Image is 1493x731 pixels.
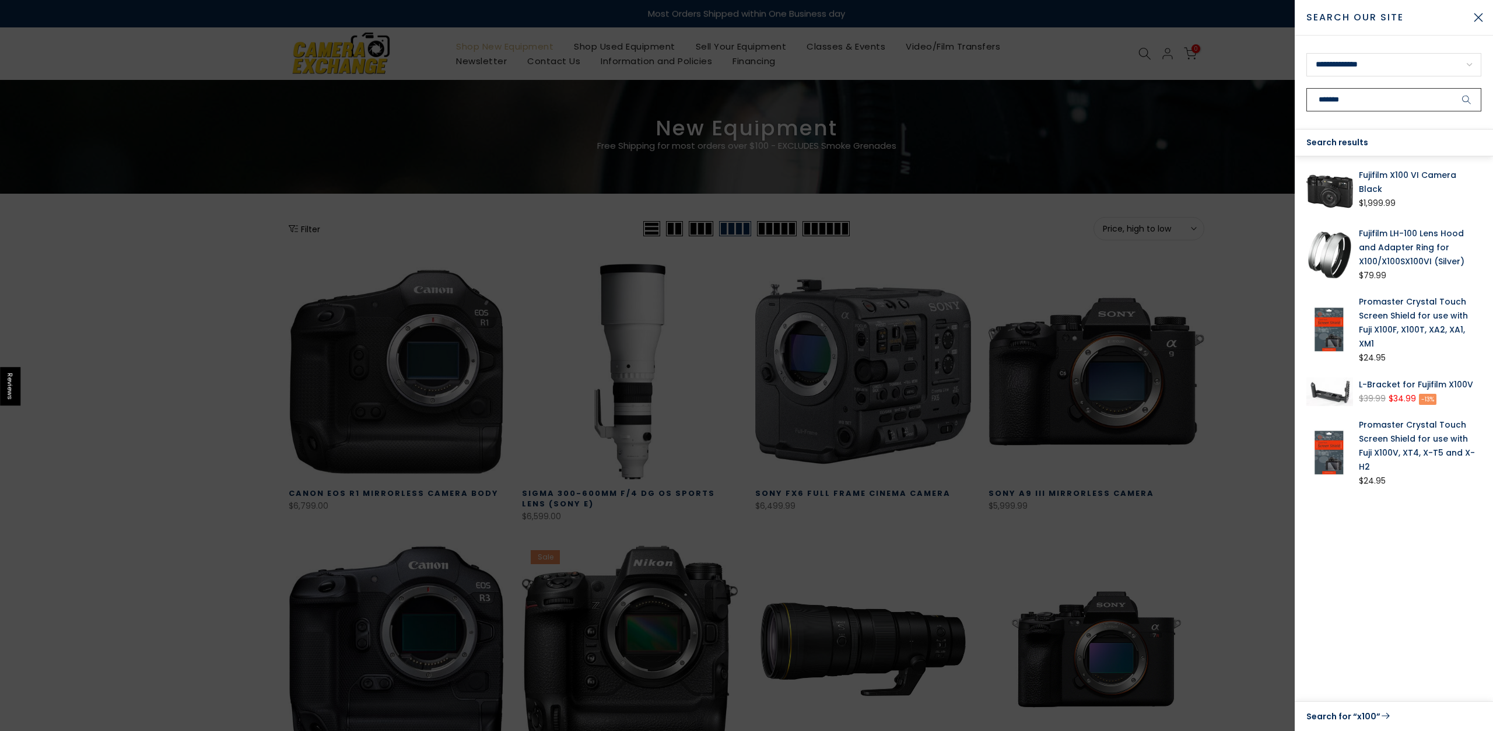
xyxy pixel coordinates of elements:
[1306,295,1353,365] img: Promaster Crystal Touch Screen Shield for use with Fuji X100F, X100T, XA2, XA1, XM1 LCD Protector...
[1306,168,1353,215] img: Fujifilm X100 VI Camera Black Digital Cameras - Digital Mirrorless Cameras Fujifilm PRO90665
[1359,295,1481,351] a: Promaster Crystal Touch Screen Shield for use with Fuji X100F, X100T, XA2, XA1, XM1
[1295,130,1493,156] div: Search results
[1359,377,1481,391] a: L-Bracket for Fujifilm X100V
[1389,391,1416,406] ins: $34.99
[1359,418,1481,474] a: Promaster Crystal Touch Screen Shield for use with Fuji X100V, XT4, X-T5 and X-H2
[1306,709,1481,724] a: Search for “x100”
[1306,11,1464,25] span: Search Our Site
[1419,394,1436,405] span: -13%
[1359,168,1481,196] a: Fujifilm X100 VI Camera Black
[1359,474,1386,488] div: $24.95
[1306,418,1353,488] img: Promaster Crystal Touch Screen Shield for use with Fuji X100V, XT4 LCD Protectors and Shades Prom...
[1306,226,1353,283] img: Fujifilm LH-100 Lens Hood and Adapter Ring for X100/X100SX100VI (Silver) Lens Accessories - Lens ...
[1464,3,1493,32] button: Close Search
[1306,377,1353,407] img: L-Bracket for Fujifilm X100V Cages and Rigs Generic LBRACKX100V
[1359,393,1386,404] del: $39.99
[1359,226,1481,268] a: Fujifilm LH-100 Lens Hood and Adapter Ring for X100/X100SX100VI (Silver)
[1359,268,1386,283] div: $79.99
[1359,196,1396,211] div: $1,999.99
[1359,351,1386,365] div: $24.95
